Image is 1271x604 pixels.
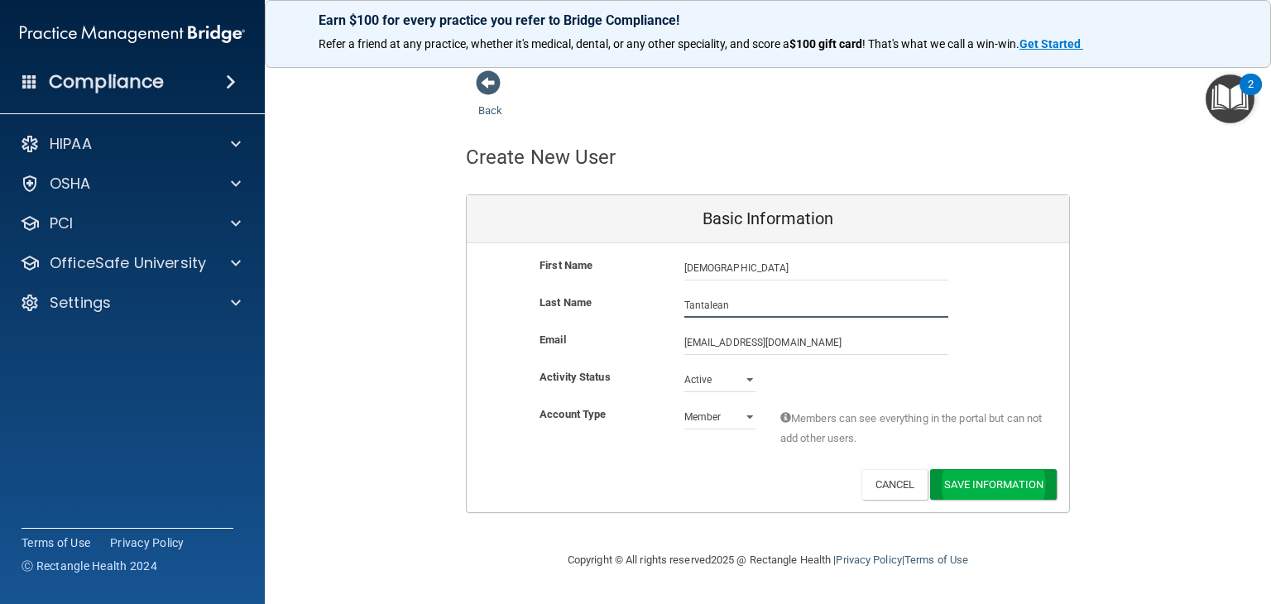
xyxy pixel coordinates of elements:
p: HIPAA [50,134,92,154]
a: Settings [20,293,241,313]
button: Cancel [861,469,928,500]
strong: Get Started [1019,37,1081,50]
div: 2 [1248,84,1254,106]
a: Terms of Use [22,534,90,551]
a: HIPAA [20,134,241,154]
b: Account Type [540,408,606,420]
span: Ⓒ Rectangle Health 2024 [22,558,157,574]
b: Last Name [540,296,592,309]
a: Privacy Policy [110,534,185,551]
p: Settings [50,293,111,313]
a: Terms of Use [904,554,968,566]
button: Save Information [930,469,1057,500]
p: Earn $100 for every practice you refer to Bridge Compliance! [319,12,1217,28]
p: OfficeSafe University [50,253,206,273]
span: Refer a friend at any practice, whether it's medical, dental, or any other speciality, and score a [319,37,789,50]
a: OfficeSafe University [20,253,241,273]
a: Back [478,84,502,117]
h4: Compliance [49,70,164,93]
img: PMB logo [20,17,245,50]
div: Copyright © All rights reserved 2025 @ Rectangle Health | | [466,534,1070,587]
h4: Create New User [466,146,616,168]
a: OSHA [20,174,241,194]
span: Members can see everything in the portal but can not add other users. [780,409,1044,448]
strong: $100 gift card [789,37,862,50]
p: PCI [50,213,73,233]
p: OSHA [50,174,91,194]
b: First Name [540,259,592,271]
button: Open Resource Center, 2 new notifications [1206,74,1254,123]
a: Get Started [1019,37,1083,50]
b: Email [540,333,566,346]
b: Activity Status [540,371,611,383]
span: ! That's what we call a win-win. [862,37,1019,50]
div: Basic Information [467,195,1069,243]
a: PCI [20,213,241,233]
a: Privacy Policy [836,554,901,566]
